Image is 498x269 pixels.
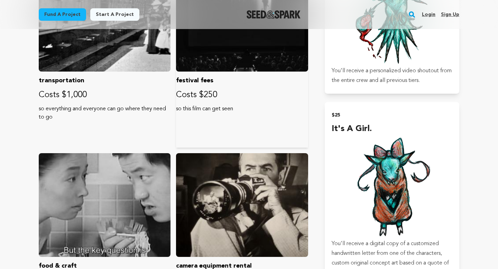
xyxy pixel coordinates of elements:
img: Seed&Spark Logo Dark Mode [247,10,301,19]
a: Seed&Spark Homepage [247,10,301,19]
img: 1691185828-its%20a%20girl_transparent.png [340,135,444,239]
a: Login [422,9,435,20]
h2: $25 [332,110,452,120]
p: Costs $250 [176,90,308,101]
h4: it's a girl. [332,123,452,135]
a: Fund a project [39,8,86,21]
p: transportation [39,76,170,85]
p: Costs $1,000 [39,90,170,101]
a: Start a project [90,8,139,21]
p: so this film can get seen [176,105,308,113]
a: Sign up [441,9,459,20]
p: festival fees [176,76,308,85]
p: so everything and everyone can go where they need to go [39,105,170,121]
